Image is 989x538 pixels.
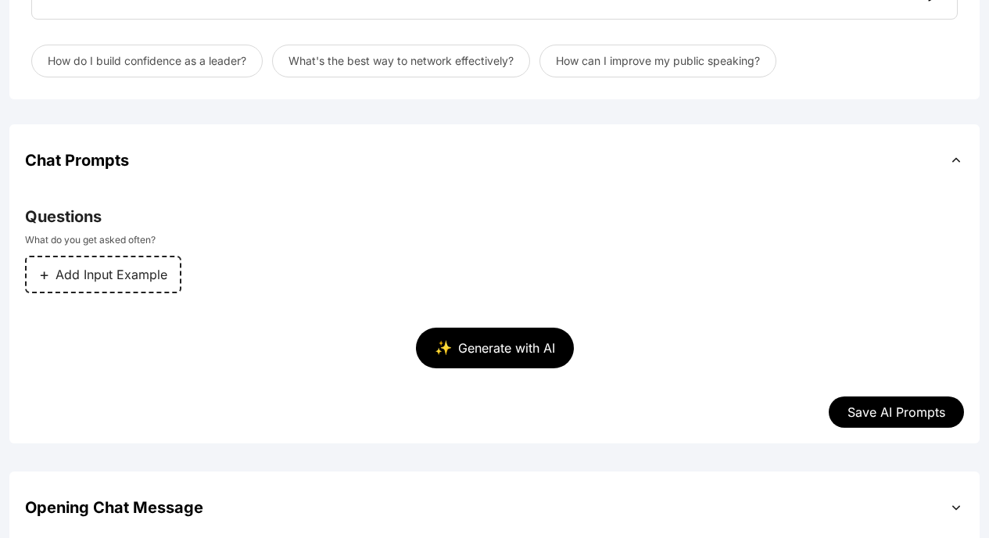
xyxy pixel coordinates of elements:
[272,45,530,77] button: What's the best way to network effectively?
[25,234,964,256] div: What do you get asked often?
[25,256,181,293] button: +Add Input Example
[539,45,776,77] button: How can I improve my public speaking?
[416,328,574,368] button: ✨Generate with AI
[25,497,203,518] h2: Opening Chat Message
[25,206,964,234] div: Questions
[39,264,49,285] span: +
[31,45,263,77] button: How do I build confidence as a leader?
[25,149,129,171] h2: Chat Prompts
[829,396,964,428] button: Save AI Prompts
[435,337,452,359] span: ✨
